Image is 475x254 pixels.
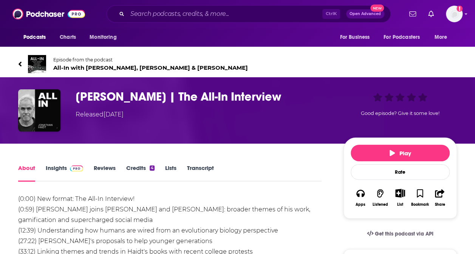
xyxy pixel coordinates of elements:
span: Play [390,150,411,157]
div: Bookmark [411,202,429,207]
div: Search podcasts, credits, & more... [107,5,391,23]
div: Listened [373,202,388,207]
button: open menu [18,30,56,44]
button: Share [430,184,450,211]
a: All-In with Chamath, Jason, Sacks & FriedbergEpisode from the podcastAll-In with [PERSON_NAME], [... [18,55,457,73]
img: All-In with Chamath, Jason, Sacks & Friedberg [28,55,46,73]
button: Play [351,145,450,161]
button: Show More Button [392,189,408,197]
button: Show profile menu [446,6,463,22]
button: Apps [351,184,370,211]
input: Search podcasts, credits, & more... [127,8,322,20]
span: Podcasts [23,32,46,43]
img: User Profile [446,6,463,22]
button: open menu [334,30,379,44]
span: For Business [340,32,370,43]
a: Show notifications dropdown [406,8,419,20]
button: open menu [84,30,126,44]
div: Show More ButtonList [390,184,410,211]
button: Listened [370,184,390,211]
a: About [18,164,35,182]
a: Charts [55,30,80,44]
span: More [435,32,447,43]
div: Rate [351,164,450,180]
span: Ctrl K [322,9,340,19]
img: Podchaser Pro [70,165,83,171]
div: Apps [356,202,365,207]
button: Bookmark [410,184,430,211]
img: Jonathan Haidt | The All-In Interview [18,89,60,132]
span: New [370,5,384,12]
a: Reviews [94,164,116,182]
a: InsightsPodchaser Pro [46,164,83,182]
a: Get this podcast via API [361,225,439,243]
span: Good episode? Give it some love! [361,110,439,116]
div: Released [DATE] [76,110,124,119]
div: 4 [150,165,155,171]
a: Lists [165,164,176,182]
a: Show notifications dropdown [425,8,437,20]
span: Episode from the podcast [53,57,248,63]
div: Share [435,202,445,207]
span: Open Advanced [350,12,381,16]
span: All-In with [PERSON_NAME], [PERSON_NAME] & [PERSON_NAME] [53,64,248,71]
img: Podchaser - Follow, Share and Rate Podcasts [12,7,85,21]
span: Get this podcast via API [375,231,433,237]
a: Transcript [187,164,214,182]
button: open menu [379,30,431,44]
div: List [397,202,403,207]
button: Open AdvancedNew [346,9,384,18]
h1: Jonathan Haidt | The All-In Interview [76,89,331,104]
a: Credits4 [126,164,155,182]
button: open menu [429,30,457,44]
span: For Podcasters [384,32,420,43]
span: Monitoring [90,32,116,43]
span: Charts [60,32,76,43]
svg: Add a profile image [456,6,463,12]
span: Logged in as Morgan16 [446,6,463,22]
